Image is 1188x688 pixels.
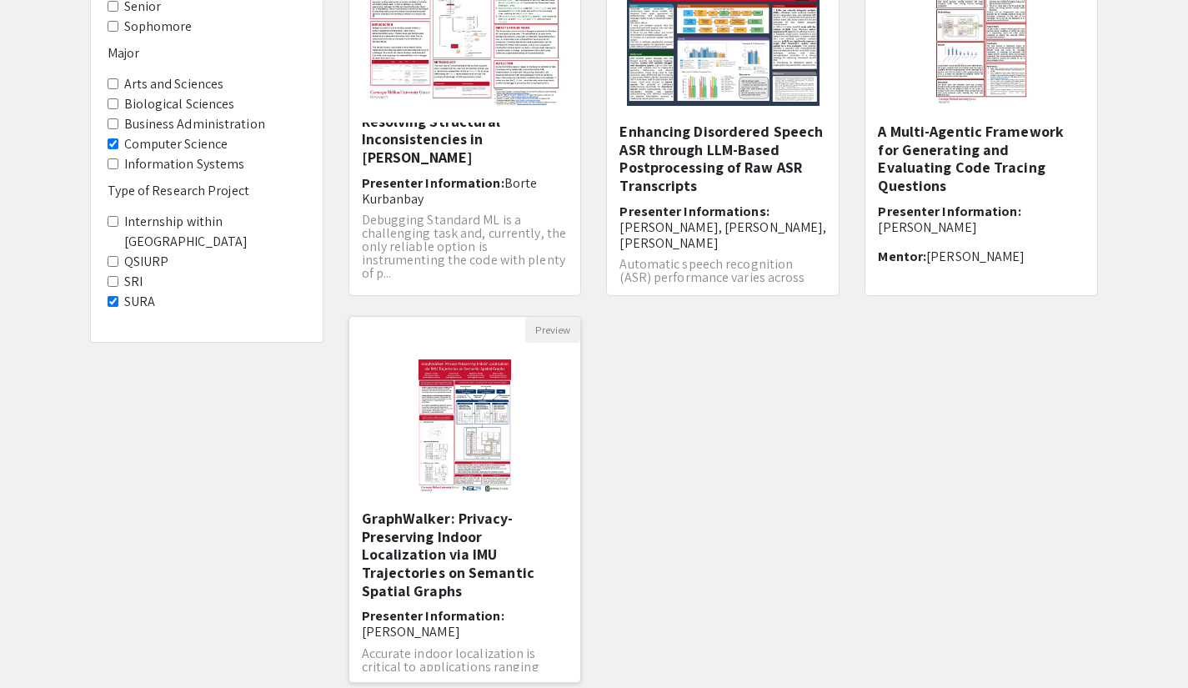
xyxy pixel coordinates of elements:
span: Borte Kurbanbay [362,174,538,208]
label: SURA [124,292,155,312]
label: Business Administration [124,114,265,134]
span: [PERSON_NAME], [PERSON_NAME], [PERSON_NAME] [619,218,826,252]
span: Mentor: [878,248,926,265]
h5: Debugging Standard ML: Resolving Structural Inconsistencies in [PERSON_NAME] [362,94,569,166]
h6: Presenter Information: [362,608,569,640]
h6: Type of Research Project [108,183,306,198]
h6: Presenter Informations: [619,203,826,252]
label: Computer Science [124,134,228,154]
label: Arts and Sciences [124,74,224,94]
img: <p>GraphWalker: Privacy-Preserving Indoor Localization via IMU Trajectories on Semantic Spatial G... [402,343,528,510]
p: Automatic speech recognition (ASR) performance varies across models. We assessed three major appr... [619,258,826,324]
label: Biological Sciences [124,94,235,114]
h6: Major [108,45,306,61]
h5: GraphWalker: Privacy-Preserving Indoor Localization via IMU Trajectories on Semantic Spatial Graphs [362,510,569,600]
button: Preview [525,317,580,343]
label: QSIURP [124,252,169,272]
iframe: Chat [13,613,71,675]
p: Debugging Standard ML is a challenging task and, currently, the only reliable option is instrumen... [362,213,569,280]
label: Information Systems [124,154,245,174]
h6: Presenter Information: [878,203,1085,235]
label: Sophomore [124,17,193,37]
span: [PERSON_NAME] [926,248,1025,265]
div: Open Presentation <p>GraphWalker: Privacy-Preserving Indoor Localization via IMU Trajectories on ... [348,316,582,683]
span: [PERSON_NAME] [878,218,976,236]
label: Internship within [GEOGRAPHIC_DATA] [124,212,306,252]
h6: Presenter Information: [362,175,569,207]
span: [PERSON_NAME] [362,623,460,640]
label: SRI [124,272,143,292]
h5: Enhancing Disordered Speech ASR through LLM-Based Postprocessing of Raw ASR Transcripts [619,123,826,194]
h5: A Multi-Agentic Framework for Generating and Evaluating Code Tracing Questions [878,123,1085,194]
